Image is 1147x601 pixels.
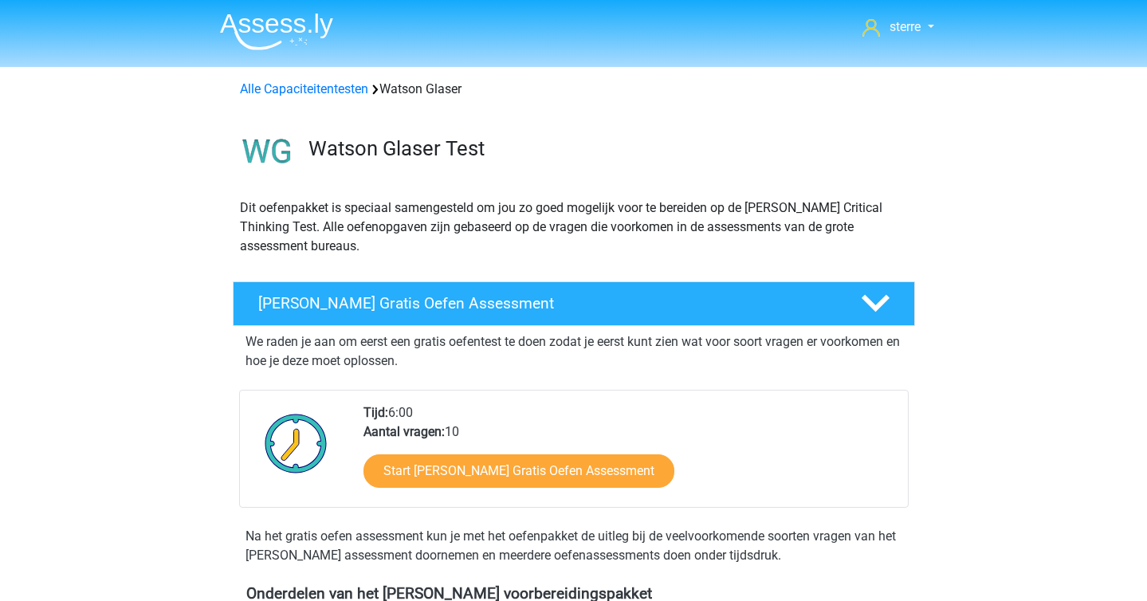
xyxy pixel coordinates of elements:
img: Klok [256,403,336,483]
a: Alle Capaciteitentesten [240,81,368,96]
div: Na het gratis oefen assessment kun je met het oefenpakket de uitleg bij de veelvoorkomende soorte... [239,527,909,565]
img: watson glaser [234,118,301,186]
b: Tijd: [363,405,388,420]
h4: [PERSON_NAME] Gratis Oefen Assessment [258,294,835,312]
p: We raden je aan om eerst een gratis oefentest te doen zodat je eerst kunt zien wat voor soort vra... [246,332,902,371]
b: Aantal vragen: [363,424,445,439]
a: [PERSON_NAME] Gratis Oefen Assessment [226,281,921,326]
div: Watson Glaser [234,80,914,99]
div: 6:00 10 [352,403,907,507]
h3: Watson Glaser Test [308,136,902,161]
span: sterre [890,19,921,34]
p: Dit oefenpakket is speciaal samengesteld om jou zo goed mogelijk voor te bereiden op de [PERSON_N... [240,198,908,256]
a: sterre [856,18,940,37]
a: Start [PERSON_NAME] Gratis Oefen Assessment [363,454,674,488]
img: Assessly [220,13,333,50]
